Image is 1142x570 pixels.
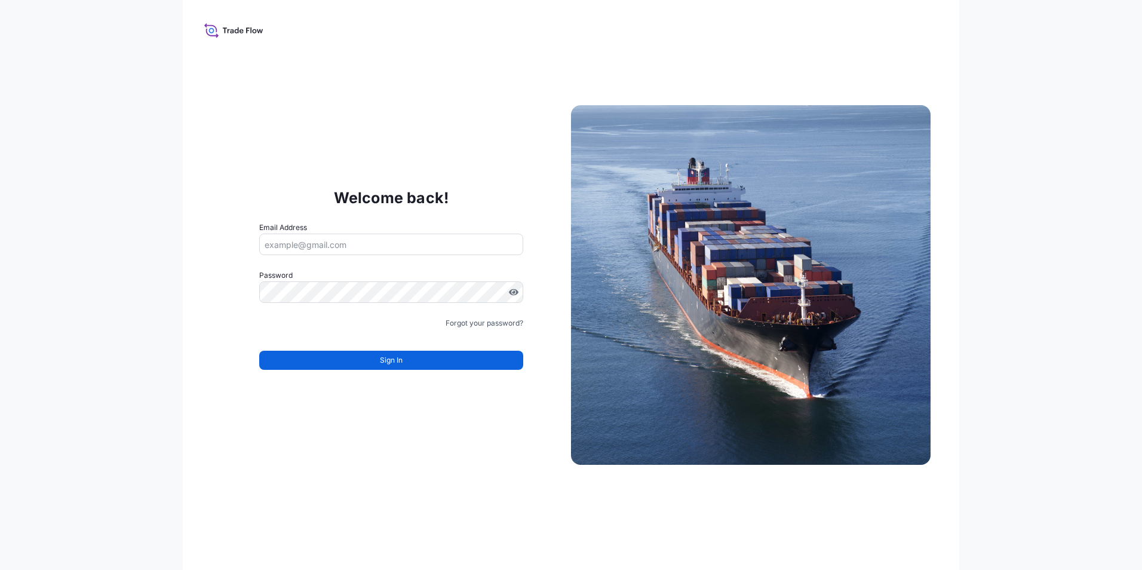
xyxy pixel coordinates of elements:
span: Sign In [380,354,403,366]
label: Password [259,269,523,281]
a: Forgot your password? [446,317,523,329]
input: example@gmail.com [259,234,523,255]
p: Welcome back! [334,188,449,207]
button: Sign In [259,351,523,370]
label: Email Address [259,222,307,234]
button: Show password [509,287,518,297]
img: Ship illustration [571,105,931,465]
